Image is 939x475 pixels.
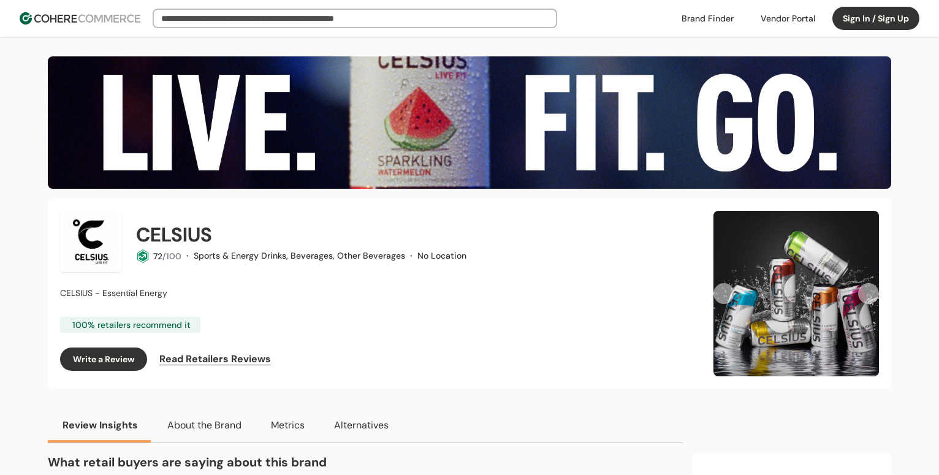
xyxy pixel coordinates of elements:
[136,220,212,249] h2: CELSIUS
[153,408,256,443] button: About the Brand
[410,250,412,261] span: ·
[319,408,403,443] button: Alternatives
[162,251,181,262] span: /100
[48,56,891,189] img: Brand cover image
[713,211,879,376] div: Carousel
[194,250,405,261] span: Sports & Energy Drinks, Beverages, Other Beverages
[153,251,162,262] span: 72
[60,287,167,298] span: CELSIUS - Essential Energy
[20,12,140,25] img: Cohere Logo
[256,408,319,443] button: Metrics
[186,250,189,261] span: ·
[60,211,121,272] img: Brand Photo
[60,317,200,333] div: 100 % retailers recommend it
[60,348,147,371] button: Write a Review
[48,453,683,471] p: What retail buyers are saying about this brand
[157,348,271,371] a: Read Retailers Reviews
[713,283,734,304] button: Previous Slide
[858,283,879,304] button: Next Slide
[832,7,919,30] button: Sign In / Sign Up
[159,352,271,367] span: Read Retailers Reviews
[713,211,879,376] div: Slide 1
[48,408,153,443] button: Review Insights
[417,249,466,262] div: No Location
[713,211,879,376] img: Slide 0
